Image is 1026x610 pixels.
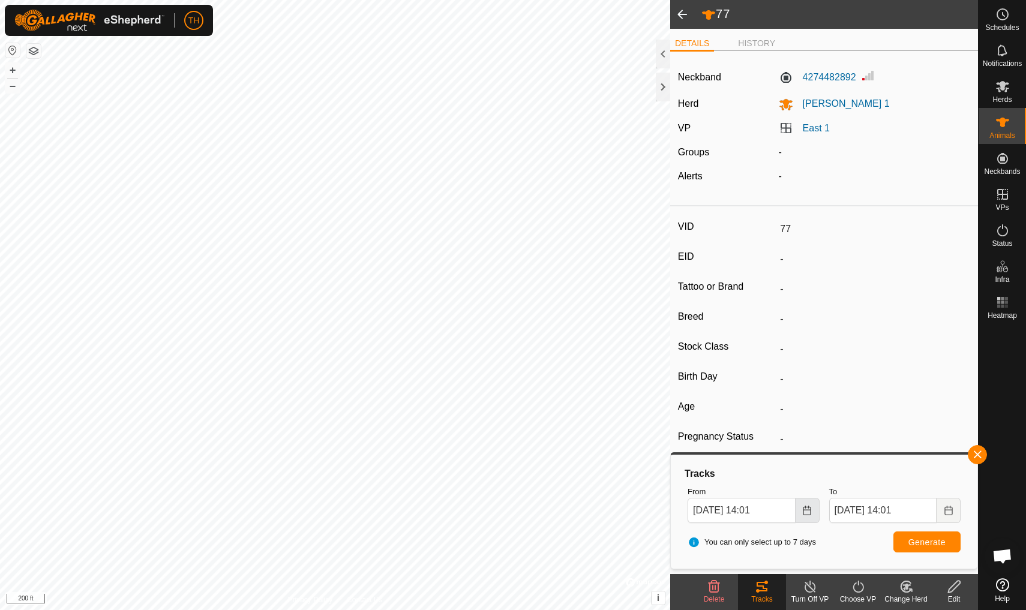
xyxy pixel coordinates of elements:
span: Delete [704,595,725,603]
span: You can only select up to 7 days [688,536,816,548]
button: Reset Map [5,43,20,58]
span: Generate [908,537,946,547]
span: TH [188,14,200,27]
div: Turn Off VP [786,594,834,605]
a: Privacy Policy [287,594,332,605]
label: Pregnancy Status [678,429,775,444]
span: Neckbands [984,168,1020,175]
label: Age [678,399,775,414]
li: DETAILS [670,37,714,52]
div: - [774,145,976,160]
div: Choose VP [834,594,882,605]
button: i [652,591,665,605]
img: Gallagher Logo [14,10,164,31]
div: Change Herd [882,594,930,605]
label: Neckband [678,70,721,85]
label: Stock Class [678,339,775,354]
label: Groups [678,147,709,157]
label: To [829,486,961,498]
a: Help [979,573,1026,607]
span: Help [995,595,1010,602]
div: Tracks [683,467,965,481]
span: Schedules [985,24,1019,31]
div: - [774,169,976,184]
span: Herds [992,96,1012,103]
button: Choose Date [796,498,820,523]
label: VID [678,219,775,235]
span: Heatmap [988,312,1017,319]
h2: 77 [701,7,978,22]
div: Tracks [738,594,786,605]
label: Tattoo or Brand [678,279,775,295]
span: Notifications [983,60,1022,67]
img: Signal strength [861,68,875,83]
div: Open chat [985,538,1021,574]
span: VPs [995,204,1009,211]
span: Infra [995,276,1009,283]
button: Choose Date [937,498,961,523]
label: Herd [678,98,699,109]
span: i [657,593,659,603]
button: + [5,63,20,77]
span: Status [992,240,1012,247]
label: From [688,486,820,498]
a: Contact Us [347,594,382,605]
button: – [5,79,20,93]
label: EID [678,249,775,265]
li: HISTORY [733,37,780,50]
label: Birth Day [678,369,775,384]
span: Animals [989,132,1015,139]
span: [PERSON_NAME] 1 [793,98,890,109]
label: Alerts [678,171,703,181]
label: VP [678,123,691,133]
button: Generate [893,531,961,552]
label: 4274482892 [779,70,856,85]
a: East 1 [803,123,830,133]
button: Map Layers [26,44,41,58]
label: Breed [678,309,775,324]
div: Edit [930,594,978,605]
